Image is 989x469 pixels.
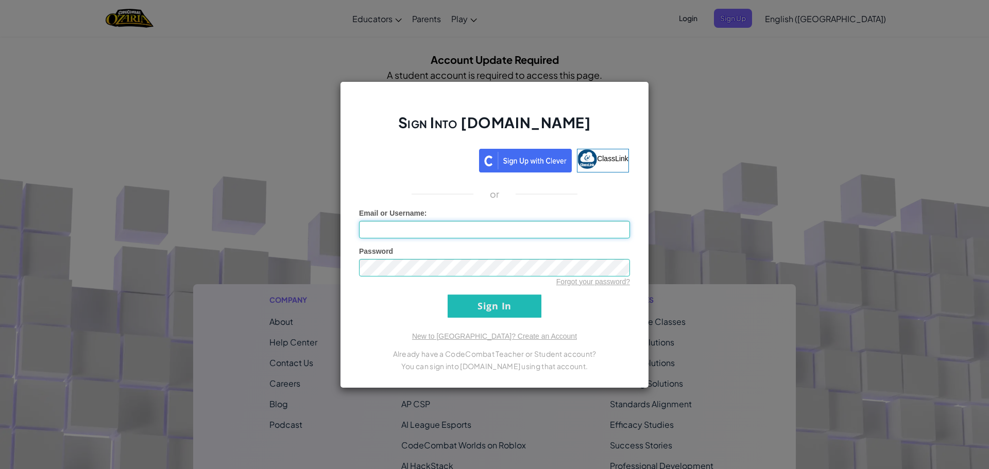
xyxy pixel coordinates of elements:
iframe: Sign in with Google Button [355,148,479,170]
span: ClassLink [597,154,628,162]
a: New to [GEOGRAPHIC_DATA]? Create an Account [412,332,577,340]
p: You can sign into [DOMAIN_NAME] using that account. [359,360,630,372]
h2: Sign Into [DOMAIN_NAME] [359,113,630,143]
input: Sign In [448,294,541,318]
span: Password [359,247,393,255]
label: : [359,208,427,218]
span: Email or Username [359,209,424,217]
p: Already have a CodeCombat Teacher or Student account? [359,348,630,360]
a: Forgot your password? [556,277,630,286]
img: classlink-logo-small.png [577,149,597,169]
img: clever_sso_button@2x.png [479,149,572,172]
p: or [490,188,500,200]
